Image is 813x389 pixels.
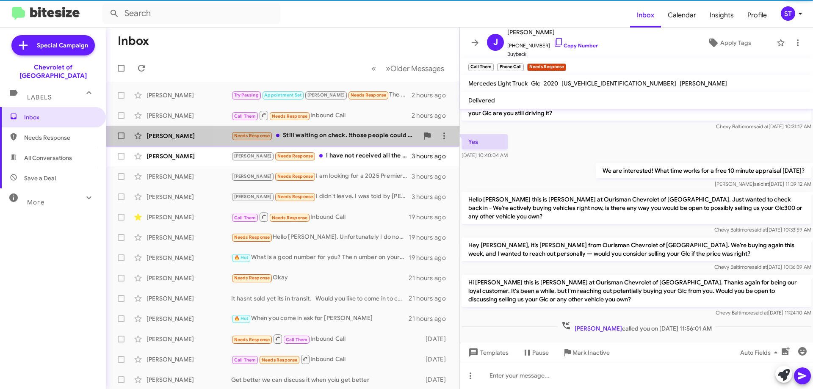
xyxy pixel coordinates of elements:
[409,315,453,323] div: 21 hours ago
[531,80,540,87] span: Glc
[231,151,412,161] div: I have not received all the information I needed, still waiting...[PERSON_NAME] updated you! Here...
[409,294,453,303] div: 21 hours ago
[544,80,558,87] span: 2020
[277,194,313,199] span: Needs Response
[462,275,811,307] p: Hi [PERSON_NAME] this is [PERSON_NAME] at Ourisman Chevrolet of [GEOGRAPHIC_DATA]. Thanks again f...
[231,375,421,384] div: Get better we can discuss it when yoiu get better
[147,233,231,242] div: [PERSON_NAME]
[468,97,495,104] span: Delivered
[556,345,617,360] button: Mark Inactive
[234,255,249,260] span: 🔥 Hot
[147,193,231,201] div: [PERSON_NAME]
[507,50,598,58] span: Buyback
[234,92,259,98] span: Try Pausing
[231,253,409,262] div: What is a good number for you? The n umber on your profile just rings
[234,133,270,138] span: Needs Response
[366,60,381,77] button: Previous
[11,35,95,55] a: Special Campaign
[572,345,610,360] span: Mark Inactive
[661,3,703,28] a: Calendar
[147,111,231,120] div: [PERSON_NAME]
[462,192,811,224] p: Hello [PERSON_NAME] this is [PERSON_NAME] at Ourisman Chevrolet of [GEOGRAPHIC_DATA]. Just wanted...
[147,335,231,343] div: [PERSON_NAME]
[558,320,715,333] span: called you on [DATE] 11:56:01 AM
[741,3,774,28] a: Profile
[686,35,772,50] button: Apply Tags
[234,174,272,179] span: [PERSON_NAME]
[421,335,453,343] div: [DATE]
[231,334,421,344] div: Inbound Call
[24,113,96,121] span: Inbox
[421,375,453,384] div: [DATE]
[234,235,270,240] span: Needs Response
[752,264,767,270] span: said at
[409,233,453,242] div: 19 hours ago
[462,134,508,149] p: Yes
[412,111,453,120] div: 2 hours ago
[307,92,345,98] span: [PERSON_NAME]
[515,345,556,360] button: Pause
[716,123,811,130] span: Chevy Baltimore [DATE] 10:31:17 AM
[714,264,811,270] span: Chevy Baltimore [DATE] 10:36:39 AM
[409,274,453,282] div: 21 hours ago
[412,152,453,160] div: 3 hours ago
[147,172,231,181] div: [PERSON_NAME]
[102,3,280,24] input: Search
[386,63,390,74] span: »
[781,6,795,21] div: ST
[630,3,661,28] a: Inbox
[532,345,549,360] span: Pause
[507,27,598,37] span: [PERSON_NAME]
[231,232,409,242] div: Hello [PERSON_NAME]. Unfortunately I do not live in the area. I was interested in seeing the mark...
[231,354,421,364] div: Inbound Call
[272,113,308,119] span: Needs Response
[147,315,231,323] div: [PERSON_NAME]
[147,375,231,384] div: [PERSON_NAME]
[231,294,409,303] div: It hasnt sold yet its in transit. Would you like to come in to complete parperwork prior to its a...
[507,37,598,50] span: [PHONE_NUMBER]
[231,314,409,323] div: When you come in ask for [PERSON_NAME]
[264,92,301,98] span: Appointment Set
[703,3,741,28] span: Insights
[753,309,768,316] span: said at
[147,274,231,282] div: [PERSON_NAME]
[754,181,769,187] span: said at
[367,60,449,77] nav: Page navigation example
[462,237,811,261] p: Hey [PERSON_NAME], it’s [PERSON_NAME] from Ourisman Chevrolet of [GEOGRAPHIC_DATA]. We’re buying ...
[234,113,256,119] span: Call Them
[561,80,676,87] span: [US_VEHICLE_IDENTIFICATION_NUMBER]
[371,63,376,74] span: «
[147,91,231,99] div: [PERSON_NAME]
[231,273,409,283] div: Okay
[234,357,256,363] span: Call Them
[716,309,811,316] span: Chevy Baltimore [DATE] 11:24:10 AM
[421,355,453,364] div: [DATE]
[231,131,419,141] div: Still waiting on check. !those people could care less. Im disgusted with them
[752,226,767,233] span: said at
[468,80,528,87] span: Mercedes Light Truck
[147,355,231,364] div: [PERSON_NAME]
[147,294,231,303] div: [PERSON_NAME]
[147,152,231,160] div: [PERSON_NAME]
[351,92,387,98] span: Needs Response
[381,60,449,77] button: Next
[118,34,149,48] h1: Inbox
[412,193,453,201] div: 3 hours ago
[24,133,96,142] span: Needs Response
[27,199,44,206] span: More
[720,35,751,50] span: Apply Tags
[733,345,788,360] button: Auto Fields
[231,110,412,121] div: Inbound Call
[467,345,509,360] span: Templates
[231,192,412,201] div: I didn't leave. I was told by [PERSON_NAME] my folder was still open. Just waiting to have 2 or 3...
[286,337,308,342] span: Call Them
[24,174,56,182] span: Save a Deal
[231,171,412,181] div: I am looking for a 2025 Premier Suburban in [GEOGRAPHIC_DATA] Blue with a sunroof with Black inte...
[231,90,412,100] div: The numbers weren't right
[231,212,409,222] div: Inbound Call
[680,80,727,87] span: [PERSON_NAME]
[234,153,272,159] span: [PERSON_NAME]
[460,345,515,360] button: Templates
[754,123,769,130] span: said at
